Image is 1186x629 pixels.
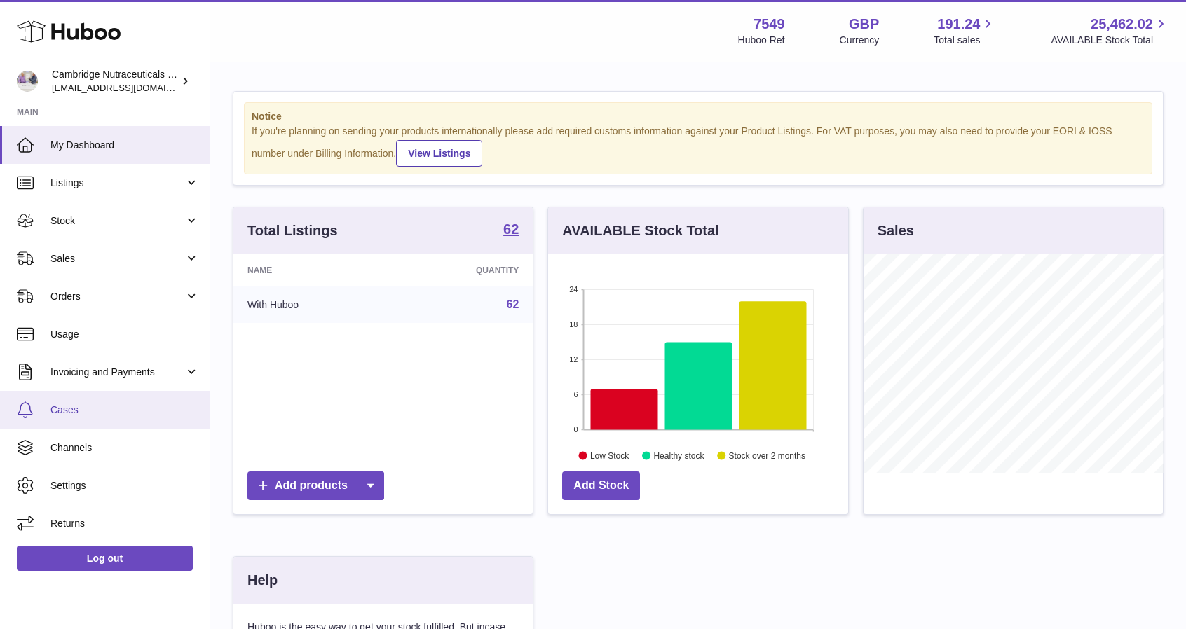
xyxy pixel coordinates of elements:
span: [EMAIL_ADDRESS][DOMAIN_NAME] [52,82,206,93]
span: Listings [50,177,184,190]
strong: 62 [503,222,519,236]
span: 25,462.02 [1091,15,1153,34]
a: Log out [17,546,193,571]
text: 6 [574,390,578,399]
strong: Notice [252,110,1145,123]
text: 18 [570,320,578,329]
text: Low Stock [590,450,629,460]
text: 24 [570,285,578,293]
text: 12 [570,355,578,364]
a: 25,462.02 AVAILABLE Stock Total [1051,15,1169,47]
img: qvc@camnutra.com [17,71,38,92]
span: Channels [50,441,199,455]
span: Returns [50,517,199,530]
span: AVAILABLE Stock Total [1051,34,1169,47]
a: View Listings [396,140,482,167]
span: My Dashboard [50,139,199,152]
text: 0 [574,425,578,434]
span: Orders [50,290,184,303]
h3: Total Listings [247,221,338,240]
a: 62 [507,298,519,310]
span: Stock [50,214,184,228]
a: 191.24 Total sales [934,15,996,47]
span: Settings [50,479,199,492]
span: Cases [50,403,199,417]
strong: GBP [849,15,879,34]
text: Stock over 2 months [729,450,805,460]
td: With Huboo [233,286,391,323]
span: Usage [50,328,199,341]
h3: Help [247,571,278,590]
strong: 7549 [754,15,785,34]
span: Total sales [934,34,996,47]
a: 62 [503,222,519,239]
div: Currency [840,34,880,47]
span: 191.24 [937,15,980,34]
th: Quantity [391,254,533,286]
a: Add Stock [562,471,640,500]
text: Healthy stock [654,450,705,460]
a: Add products [247,471,384,500]
div: Cambridge Nutraceuticals Ltd [52,68,178,95]
span: Sales [50,252,184,265]
h3: Sales [878,221,914,240]
div: If you're planning on sending your products internationally please add required customs informati... [252,125,1145,167]
h3: AVAILABLE Stock Total [562,221,718,240]
span: Invoicing and Payments [50,366,184,379]
div: Huboo Ref [738,34,785,47]
th: Name [233,254,391,286]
